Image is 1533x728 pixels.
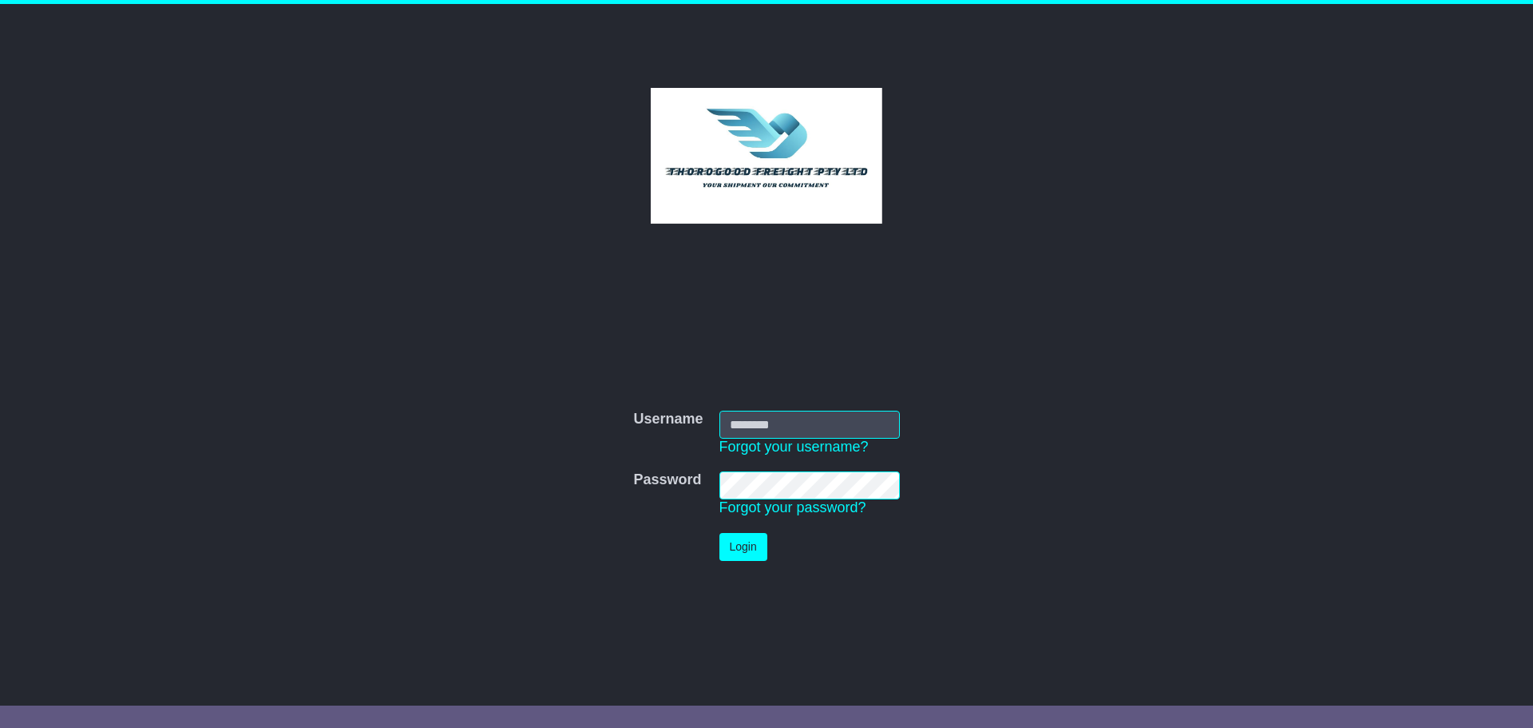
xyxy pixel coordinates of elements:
[719,499,866,515] a: Forgot your password?
[633,411,703,428] label: Username
[719,439,869,455] a: Forgot your username?
[633,471,701,489] label: Password
[651,88,883,224] img: Thorogood Freight Pty Ltd
[719,533,767,561] button: Login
